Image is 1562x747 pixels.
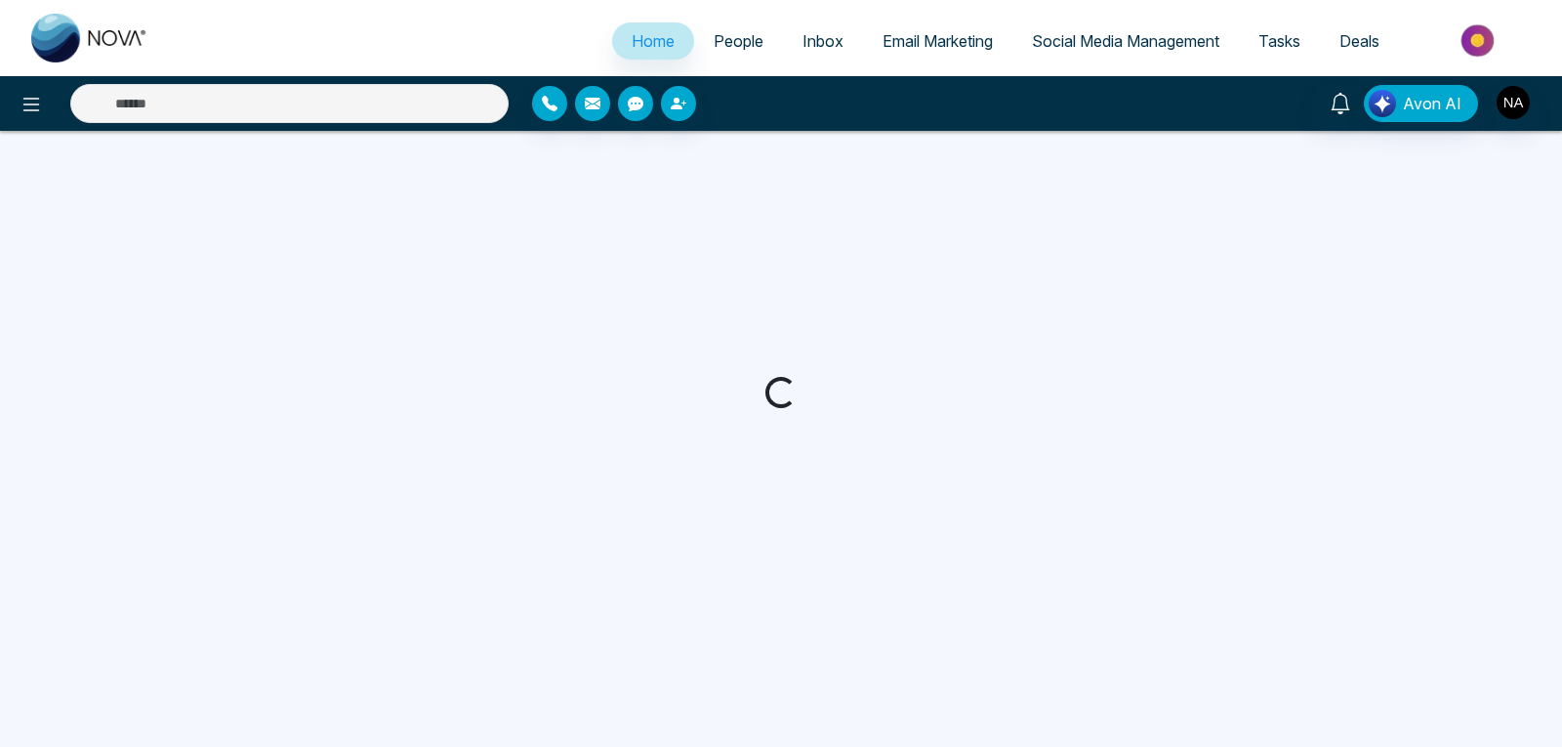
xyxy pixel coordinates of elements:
[714,31,763,51] span: People
[1320,22,1399,60] a: Deals
[1012,22,1239,60] a: Social Media Management
[1239,22,1320,60] a: Tasks
[802,31,843,51] span: Inbox
[1369,90,1396,117] img: Lead Flow
[612,22,694,60] a: Home
[1339,31,1379,51] span: Deals
[694,22,783,60] a: People
[783,22,863,60] a: Inbox
[1032,31,1219,51] span: Social Media Management
[1497,86,1530,119] img: User Avatar
[31,14,148,62] img: Nova CRM Logo
[1409,19,1550,62] img: Market-place.gif
[1364,85,1478,122] button: Avon AI
[632,31,675,51] span: Home
[1403,92,1461,115] span: Avon AI
[1258,31,1300,51] span: Tasks
[863,22,1012,60] a: Email Marketing
[883,31,993,51] span: Email Marketing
